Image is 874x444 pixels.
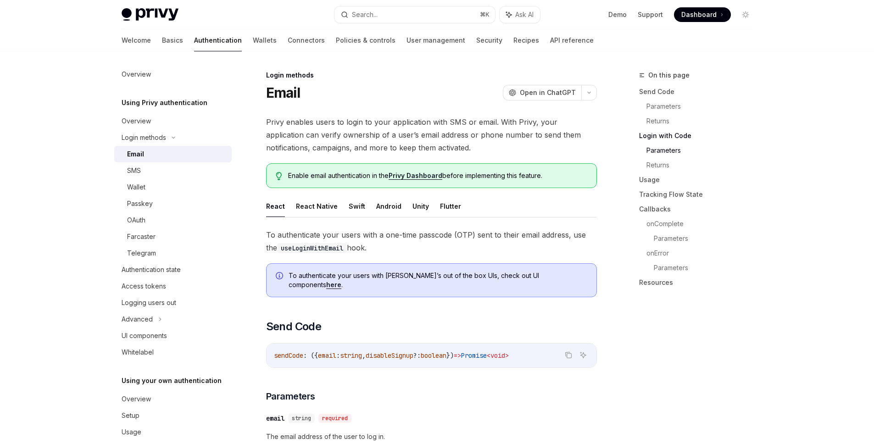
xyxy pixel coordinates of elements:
button: Flutter [440,195,461,217]
div: OAuth [127,215,145,226]
div: Usage [122,427,141,438]
span: Open in ChatGPT [520,88,576,97]
span: Privy enables users to login to your application with SMS or email. With Privy, your application ... [266,116,597,154]
img: light logo [122,8,178,21]
div: Search... [352,9,378,20]
span: Enable email authentication in the before implementing this feature. [288,171,587,180]
a: Returns [646,114,760,128]
span: : ({ [303,351,318,360]
div: Overview [122,394,151,405]
a: Parameters [654,231,760,246]
button: Toggle dark mode [738,7,753,22]
div: Whitelabel [122,347,154,358]
a: Callbacks [639,202,760,216]
a: UI components [114,327,232,344]
h5: Using your own authentication [122,375,222,386]
a: Support [638,10,663,19]
span: email [318,351,336,360]
span: void [490,351,505,360]
button: React [266,195,285,217]
a: Logging users out [114,294,232,311]
span: ⌘ K [480,11,490,18]
a: Privy Dashboard [389,172,442,180]
a: Wallets [253,29,277,51]
a: Overview [114,113,232,129]
div: Wallet [127,182,145,193]
a: Email [114,146,232,162]
div: UI components [122,330,167,341]
div: Setup [122,410,139,421]
div: Passkey [127,198,153,209]
div: Overview [122,116,151,127]
a: API reference [550,29,594,51]
code: useLoginWithEmail [277,243,347,253]
div: Advanced [122,314,153,325]
span: On this page [648,70,690,81]
span: , [362,351,366,360]
span: string [292,415,311,422]
span: To authenticate your users with [PERSON_NAME]’s out of the box UIs, check out UI components . [289,271,587,289]
div: Authentication state [122,264,181,275]
a: Parameters [646,99,760,114]
div: email [266,414,284,423]
a: Demo [608,10,627,19]
a: Returns [646,158,760,172]
a: Overview [114,66,232,83]
a: Policies & controls [336,29,395,51]
a: Farcaster [114,228,232,245]
a: Parameters [646,143,760,158]
a: onError [646,246,760,261]
div: Login methods [266,71,597,80]
a: Usage [114,424,232,440]
a: Recipes [513,29,539,51]
span: sendCode [274,351,303,360]
a: Basics [162,29,183,51]
a: SMS [114,162,232,179]
button: Search...⌘K [334,6,495,23]
a: Send Code [639,84,760,99]
a: Resources [639,275,760,290]
a: Usage [639,172,760,187]
a: Authentication state [114,261,232,278]
div: Login methods [122,132,166,143]
a: Whitelabel [114,344,232,361]
a: Access tokens [114,278,232,294]
a: Welcome [122,29,151,51]
h5: Using Privy authentication [122,97,207,108]
div: Telegram [127,248,156,259]
button: React Native [296,195,338,217]
div: required [318,414,351,423]
a: Setup [114,407,232,424]
svg: Tip [276,172,282,180]
span: Ask AI [515,10,534,19]
a: Passkey [114,195,232,212]
div: Farcaster [127,231,156,242]
span: boolean [421,351,446,360]
a: Login with Code [639,128,760,143]
div: Overview [122,69,151,80]
span: => [454,351,461,360]
div: SMS [127,165,141,176]
a: Telegram [114,245,232,261]
span: ?: [413,351,421,360]
button: Ask AI [577,349,589,361]
span: < [487,351,490,360]
span: > [505,351,509,360]
span: string [340,351,362,360]
a: here [326,281,341,289]
button: Ask AI [500,6,540,23]
span: }) [446,351,454,360]
span: Promise [461,351,487,360]
a: Connectors [288,29,325,51]
svg: Info [276,272,285,281]
a: OAuth [114,212,232,228]
a: Tracking Flow State [639,187,760,202]
button: Copy the contents from the code block [562,349,574,361]
a: Security [476,29,502,51]
a: Dashboard [674,7,731,22]
button: Open in ChatGPT [503,85,581,100]
h1: Email [266,84,300,101]
div: Logging users out [122,297,176,308]
div: Access tokens [122,281,166,292]
span: Dashboard [681,10,717,19]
